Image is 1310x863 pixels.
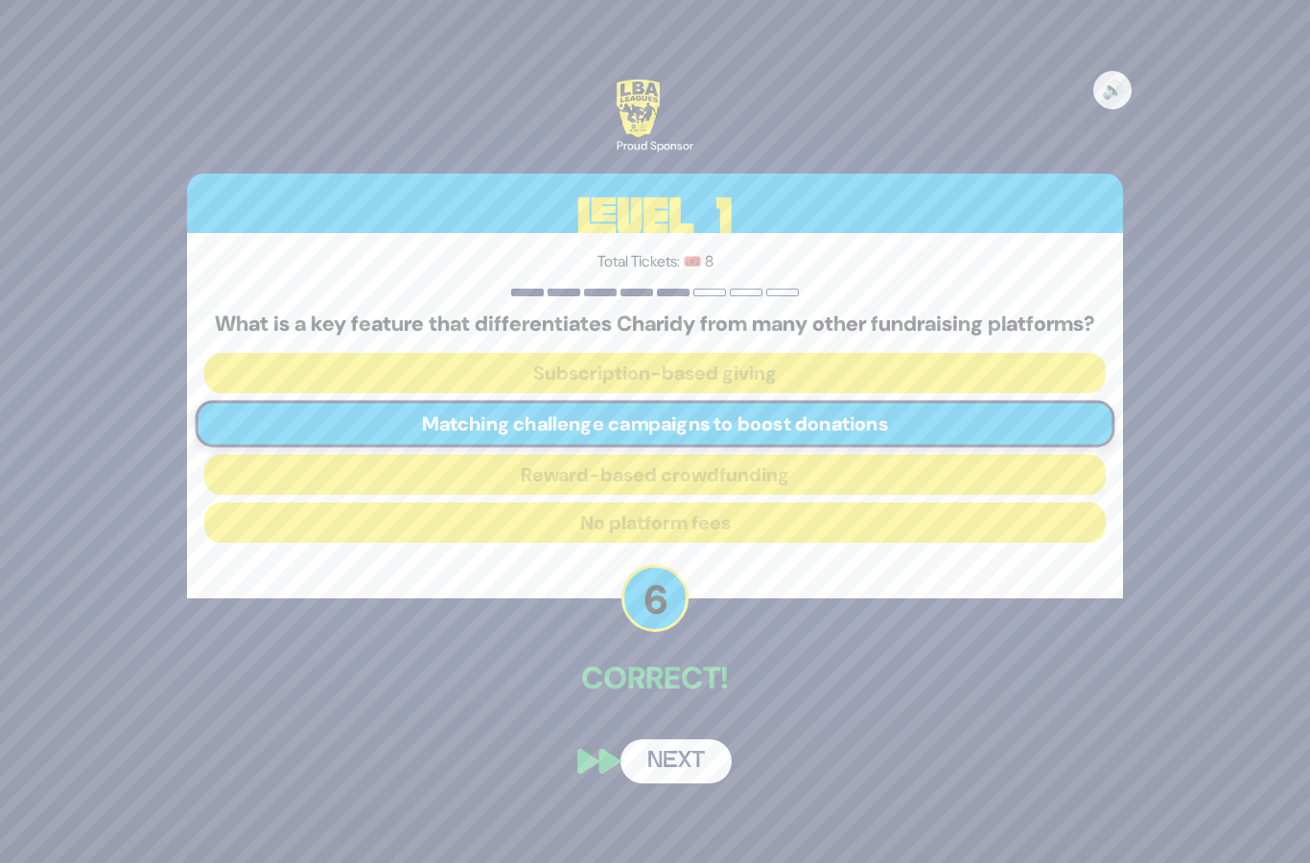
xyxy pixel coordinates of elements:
p: Total Tickets: 🎟️ 8 [204,250,1106,273]
img: LBA [617,80,660,137]
button: Next [620,739,732,783]
h5: What is a key feature that differentiates Charidy from many other fundraising platforms? [204,312,1106,337]
button: Subscription-based giving [204,353,1106,393]
button: 🔊 [1093,71,1132,109]
div: Proud Sponsor [617,137,693,154]
h3: Level 1 [187,174,1123,260]
p: 6 [621,565,689,632]
button: Reward-based crowdfunding [204,455,1106,495]
button: No platform fees [204,502,1106,543]
button: Matching challenge campaigns to boost donations [196,400,1115,447]
p: Correct! [187,655,1123,701]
